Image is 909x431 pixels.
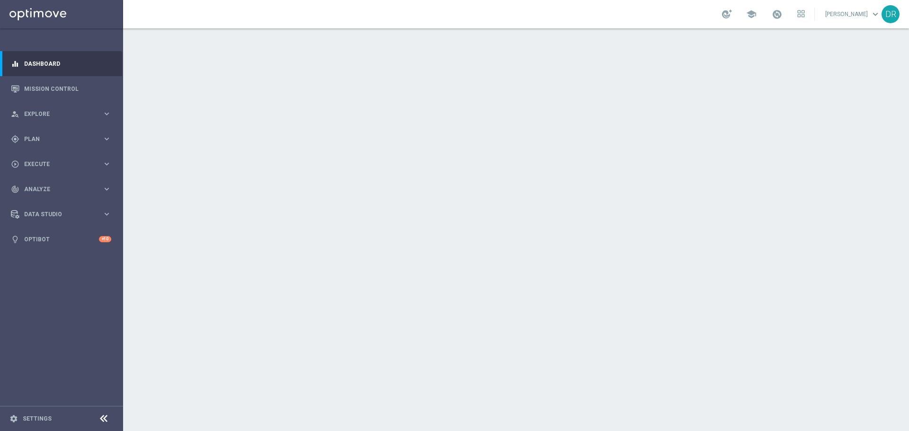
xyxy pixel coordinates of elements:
[24,161,102,167] span: Execute
[24,111,102,117] span: Explore
[10,211,112,218] button: Data Studio keyboard_arrow_right
[11,210,102,219] div: Data Studio
[102,159,111,168] i: keyboard_arrow_right
[11,185,19,194] i: track_changes
[102,134,111,143] i: keyboard_arrow_right
[11,51,111,76] div: Dashboard
[24,51,111,76] a: Dashboard
[24,211,102,217] span: Data Studio
[102,109,111,118] i: keyboard_arrow_right
[11,160,102,168] div: Execute
[102,185,111,194] i: keyboard_arrow_right
[9,414,18,423] i: settings
[11,110,19,118] i: person_search
[11,76,111,101] div: Mission Control
[24,186,102,192] span: Analyze
[11,110,102,118] div: Explore
[24,76,111,101] a: Mission Control
[10,110,112,118] button: person_search Explore keyboard_arrow_right
[11,235,19,244] i: lightbulb
[24,227,99,252] a: Optibot
[11,135,19,143] i: gps_fixed
[746,9,757,19] span: school
[99,236,111,242] div: +10
[10,160,112,168] button: play_circle_outline Execute keyboard_arrow_right
[10,236,112,243] button: lightbulb Optibot +10
[10,85,112,93] button: Mission Control
[24,136,102,142] span: Plan
[11,160,19,168] i: play_circle_outline
[10,185,112,193] button: track_changes Analyze keyboard_arrow_right
[882,5,900,23] div: DR
[11,60,19,68] i: equalizer
[10,60,112,68] button: equalizer Dashboard
[870,9,881,19] span: keyboard_arrow_down
[10,135,112,143] button: gps_fixed Plan keyboard_arrow_right
[23,416,52,422] a: Settings
[824,7,882,21] a: [PERSON_NAME]keyboard_arrow_down
[11,227,111,252] div: Optibot
[11,185,102,194] div: Analyze
[11,135,102,143] div: Plan
[102,210,111,219] i: keyboard_arrow_right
